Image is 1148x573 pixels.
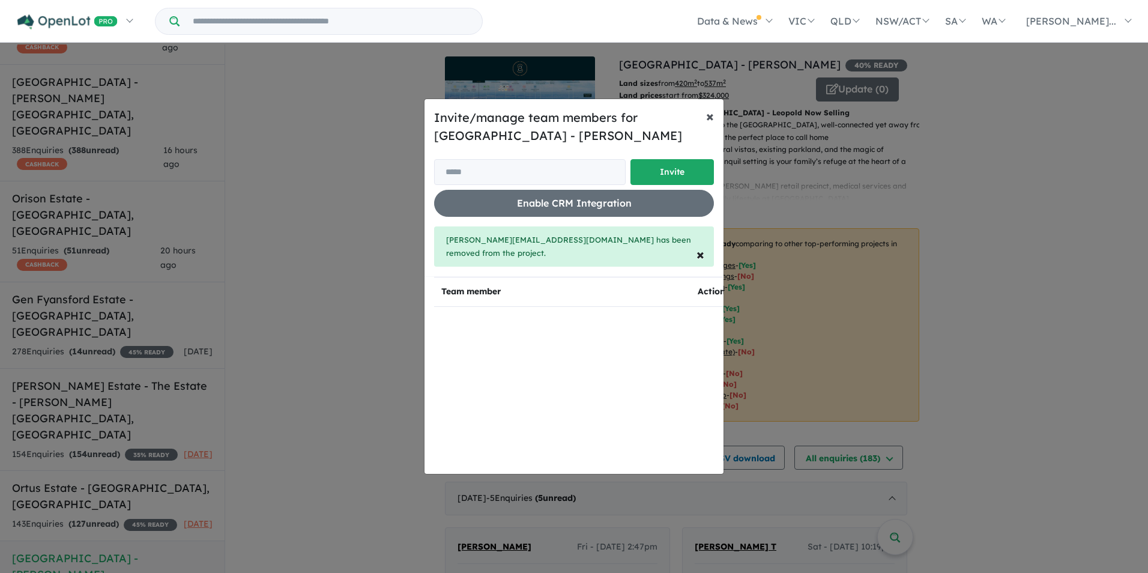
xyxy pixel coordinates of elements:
span: [PERSON_NAME]... [1026,15,1116,27]
span: × [696,245,704,263]
button: Enable CRM Integration [434,190,714,217]
th: Team member [434,277,690,307]
button: Invite [630,159,714,185]
h5: Invite/manage team members for [GEOGRAPHIC_DATA] - [PERSON_NAME] [434,109,714,145]
span: × [706,107,714,125]
div: [PERSON_NAME][EMAIL_ADDRESS][DOMAIN_NAME] has been removed from the project. [434,226,714,267]
img: Openlot PRO Logo White [17,14,118,29]
button: Close [687,237,714,271]
input: Try estate name, suburb, builder or developer [182,8,480,34]
th: Action [690,277,733,307]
